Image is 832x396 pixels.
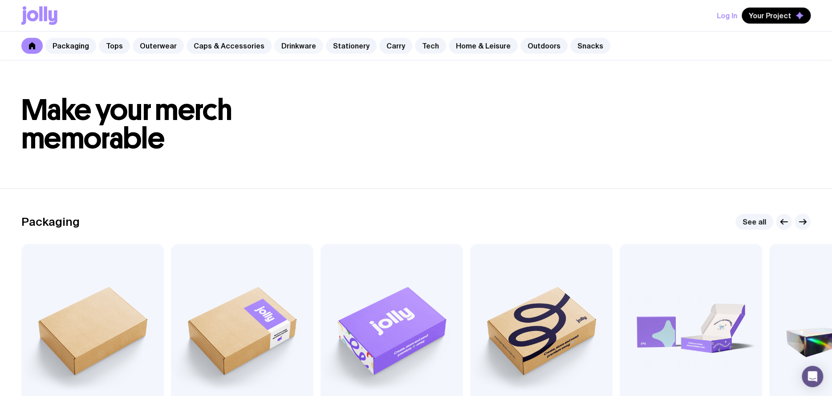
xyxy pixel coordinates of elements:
button: Log In [717,8,737,24]
a: Carry [379,38,412,54]
a: Packaging [45,38,96,54]
h2: Packaging [21,215,80,228]
a: Home & Leisure [449,38,518,54]
a: Outerwear [133,38,184,54]
a: Outdoors [520,38,568,54]
span: Make your merch memorable [21,92,232,156]
button: Your Project [742,8,811,24]
a: Stationery [326,38,377,54]
span: Your Project [749,11,791,20]
div: Open Intercom Messenger [802,366,823,387]
a: Caps & Accessories [187,38,272,54]
a: See all [735,214,773,230]
a: Snacks [570,38,610,54]
a: Drinkware [274,38,323,54]
a: Tops [99,38,130,54]
a: Tech [415,38,446,54]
